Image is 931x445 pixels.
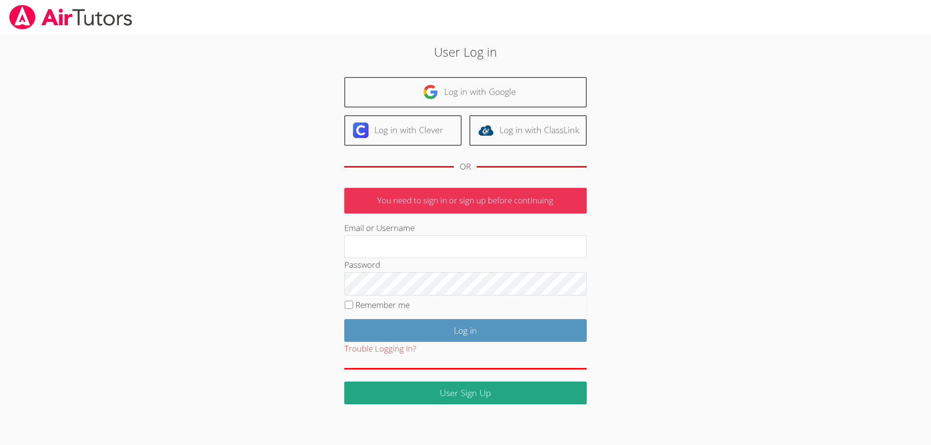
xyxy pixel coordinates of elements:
[344,259,380,270] label: Password
[8,5,133,30] img: airtutors_banner-c4298cdbf04f3fff15de1276eac7730deb9818008684d7c2e4769d2f7ddbe033.png
[344,342,416,356] button: Trouble Logging In?
[344,188,587,214] p: You need to sign in or sign up before continuing
[353,123,369,138] img: clever-logo-6eab21bc6e7a338710f1a6ff85c0baf02591cd810cc4098c63d3a4b26e2feb20.svg
[344,222,415,233] label: Email or Username
[460,160,471,174] div: OR
[214,43,717,61] h2: User Log in
[423,84,438,100] img: google-logo-50288ca7cdecda66e5e0955fdab243c47b7ad437acaf1139b6f446037453330a.svg
[355,299,410,310] label: Remember me
[478,123,494,138] img: classlink-logo-d6bb404cc1216ec64c9a2012d9dc4662098be43eaf13dc465df04b49fa7ab582.svg
[344,115,462,146] a: Log in with Clever
[344,77,587,107] a: Log in with Google
[344,319,587,342] input: Log in
[469,115,587,146] a: Log in with ClassLink
[344,382,587,404] a: User Sign Up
